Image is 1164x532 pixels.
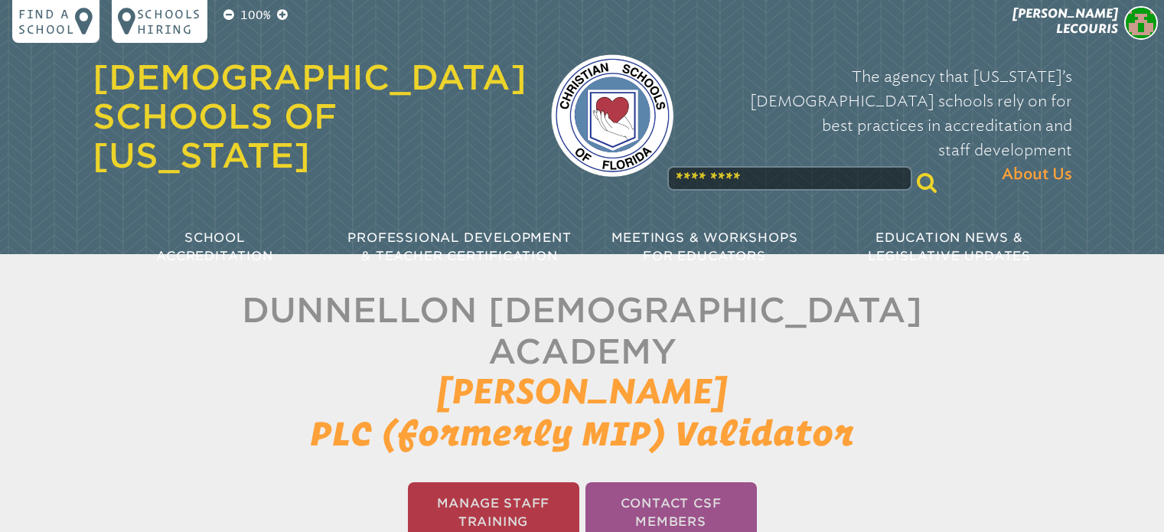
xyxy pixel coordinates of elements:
span: School Accreditation [156,230,272,263]
span: Meetings & Workshops for Educators [611,230,798,263]
span: Professional Development & Teacher Certification [347,230,571,263]
span: PLC (formerly MIP) Validator [310,413,854,452]
span: [PERSON_NAME] [437,371,727,413]
span: [PERSON_NAME] Lecouris [1012,6,1118,36]
p: 100% [237,6,274,24]
img: 928195b70fb172cf12a964a59dd449b0 [1124,6,1158,40]
p: The agency that [US_STATE]’s [DEMOGRAPHIC_DATA] schools rely on for best practices in accreditati... [698,64,1072,187]
span: About Us [1002,162,1072,187]
span: Dunnellon [DEMOGRAPHIC_DATA] Academy [242,290,922,372]
a: [DEMOGRAPHIC_DATA] Schools of [US_STATE] [93,57,527,175]
span: Education News & Legislative Updates [868,230,1031,263]
img: csf-logo-web-colors.png [551,54,673,177]
p: Find a school [18,6,75,37]
p: Schools Hiring [137,6,201,37]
